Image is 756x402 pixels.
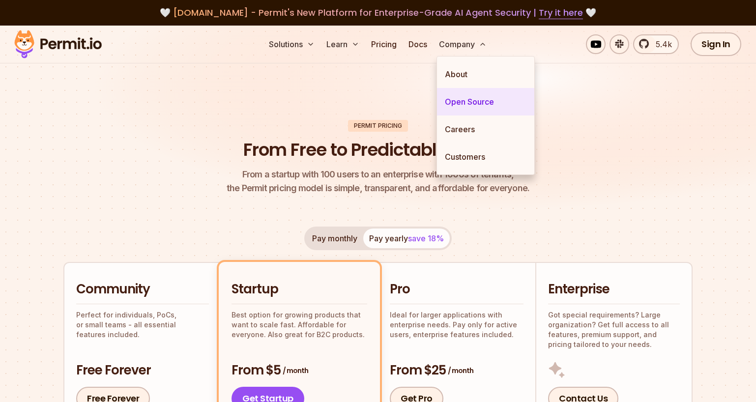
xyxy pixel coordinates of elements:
[390,310,523,340] p: Ideal for larger applications with enterprise needs. Pay only for active users, enterprise featur...
[405,34,431,54] a: Docs
[306,229,363,248] button: Pay monthly
[76,362,209,379] h3: Free Forever
[283,366,308,375] span: / month
[548,281,680,298] h2: Enterprise
[437,115,534,143] a: Careers
[448,366,473,375] span: / month
[691,32,741,56] a: Sign In
[367,34,401,54] a: Pricing
[390,281,523,298] h2: Pro
[232,310,367,340] p: Best option for growing products that want to scale fast. Affordable for everyone. Also great for...
[232,362,367,379] h3: From $5
[390,362,523,379] h3: From $25
[10,28,106,61] img: Permit logo
[437,143,534,171] a: Customers
[650,38,672,50] span: 5.4k
[437,60,534,88] a: About
[76,310,209,340] p: Perfect for individuals, PoCs, or small teams - all essential features included.
[24,6,732,20] div: 🤍 🤍
[227,168,529,181] span: From a startup with 100 users to an enterprise with 1000s of tenants,
[435,34,491,54] button: Company
[76,281,209,298] h2: Community
[437,88,534,115] a: Open Source
[243,138,513,162] h1: From Free to Predictable Scaling
[227,168,529,195] p: the Permit pricing model is simple, transparent, and affordable for everyone.
[173,6,583,19] span: [DOMAIN_NAME] - Permit's New Platform for Enterprise-Grade AI Agent Security |
[348,120,408,132] div: Permit Pricing
[232,281,367,298] h2: Startup
[548,310,680,349] p: Got special requirements? Large organization? Get full access to all features, premium support, a...
[322,34,363,54] button: Learn
[265,34,319,54] button: Solutions
[633,34,679,54] a: 5.4k
[539,6,583,19] a: Try it here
